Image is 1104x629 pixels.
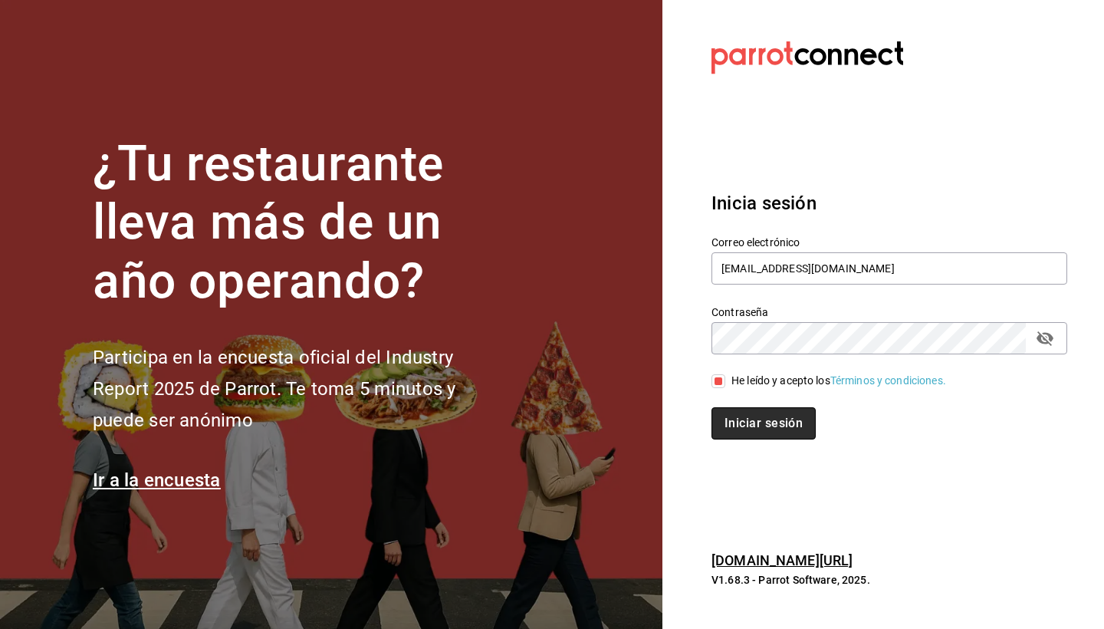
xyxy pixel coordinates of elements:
a: Ir a la encuesta [93,469,221,491]
a: [DOMAIN_NAME][URL] [711,552,853,568]
button: passwordField [1032,325,1058,351]
div: He leído y acepto los [731,373,946,389]
label: Correo electrónico [711,236,1067,247]
p: V1.68.3 - Parrot Software, 2025. [711,572,1067,588]
button: Iniciar sesión [711,407,816,440]
h2: Participa en la encuesta oficial del Industry Report 2025 de Parrot. Te toma 5 minutos y puede se... [93,342,507,436]
input: Ingresa tu correo electrónico [711,252,1067,285]
a: Términos y condiciones. [830,374,946,387]
label: Contraseña [711,306,1067,317]
h3: Inicia sesión [711,189,1067,217]
h1: ¿Tu restaurante lleva más de un año operando? [93,135,507,311]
